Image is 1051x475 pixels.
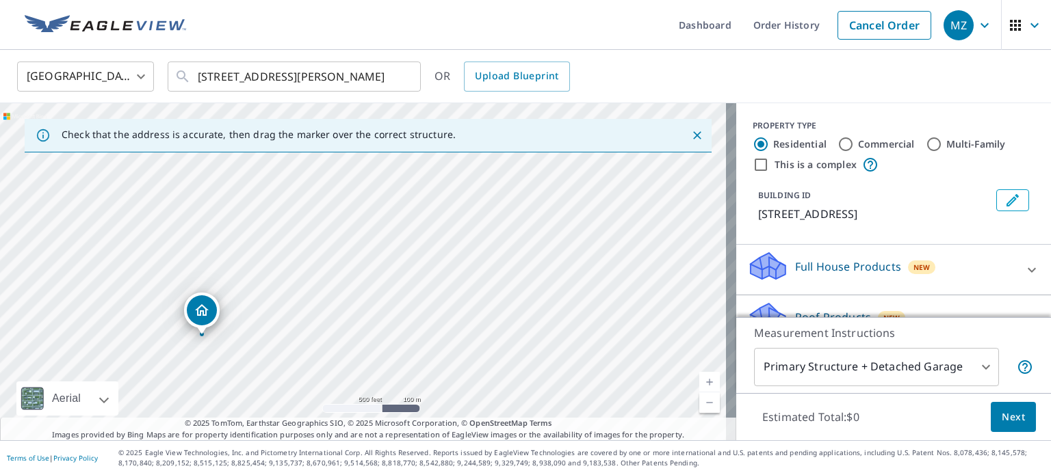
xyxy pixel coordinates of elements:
[7,453,49,463] a: Terms of Use
[48,381,85,416] div: Aerial
[773,137,827,151] label: Residential
[754,348,999,386] div: Primary Structure + Detached Garage
[118,448,1044,468] p: © 2025 Eagle View Technologies, Inc. and Pictometry International Corp. All Rights Reserved. Repo...
[7,454,98,462] p: |
[699,392,720,413] a: Current Level 16, Zoom Out
[53,453,98,463] a: Privacy Policy
[747,301,1040,340] div: Roof ProductsNew
[795,258,901,275] p: Full House Products
[530,418,552,428] a: Terms
[751,402,870,432] p: Estimated Total: $0
[1017,359,1033,375] span: Your report will include the primary structure and a detached garage if one exists.
[688,126,706,144] button: Close
[184,293,220,335] div: Dropped pin, building 1, Residential property, 15760 N Ridge Dr Novelty, OH 44072
[747,250,1040,289] div: Full House ProductsNew
[758,189,811,201] p: BUILDING ID
[946,137,1006,151] label: Multi-Family
[185,418,552,429] span: © 2025 TomTom, Earthstar Geographics SIO, © 2025 Microsoft Corporation, ©
[775,158,857,172] label: This is a complex
[913,262,931,273] span: New
[699,372,720,392] a: Current Level 16, Zoom In
[883,312,900,323] span: New
[858,137,915,151] label: Commercial
[944,10,974,40] div: MZ
[838,11,931,40] a: Cancel Order
[475,68,558,85] span: Upload Blueprint
[25,15,186,36] img: EV Logo
[17,57,154,96] div: [GEOGRAPHIC_DATA]
[991,402,1036,433] button: Next
[1002,409,1025,426] span: Next
[795,309,871,325] p: Roof Products
[16,381,118,416] div: Aerial
[753,120,1035,132] div: PROPERTY TYPE
[996,189,1029,211] button: Edit building 1
[758,206,991,222] p: [STREET_ADDRESS]
[434,62,570,92] div: OR
[198,57,393,96] input: Search by address or latitude-longitude
[62,128,456,141] p: Check that the address is accurate, then drag the marker over the correct structure.
[464,62,569,92] a: Upload Blueprint
[469,418,527,428] a: OpenStreetMap
[754,325,1033,341] p: Measurement Instructions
